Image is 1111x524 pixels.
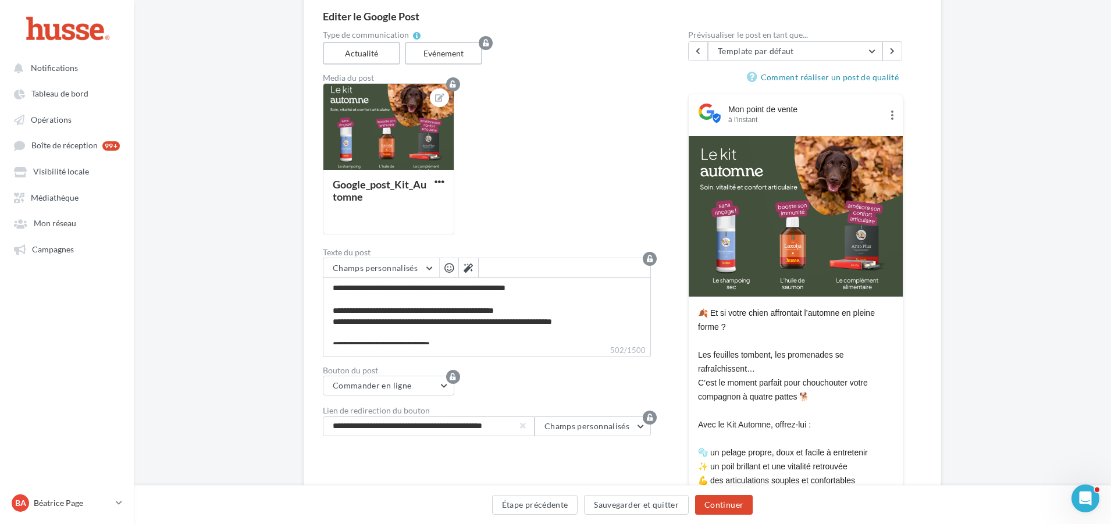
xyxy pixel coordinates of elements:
[7,187,127,208] a: Médiathèque
[323,42,400,65] label: Actualité
[747,70,903,84] a: Comment réaliser un post de qualité
[31,63,78,73] span: Notifications
[323,11,922,22] div: Editer le Google Post
[584,495,689,515] button: Sauvegarder et quitter
[492,495,578,515] button: Étape précédente
[728,104,882,115] div: Mon point de vente
[7,212,127,233] a: Mon réseau
[323,376,454,395] button: Commander en ligne
[7,83,127,104] a: Tableau de bord
[695,495,753,515] button: Continuer
[323,366,651,375] label: Bouton du post
[102,141,120,151] div: 99+
[7,134,127,156] a: Boîte de réception 99+
[689,136,903,297] img: Google_post_Kit_Automne
[333,178,426,202] div: Google_post_Kit_Automne
[31,89,88,99] span: Tableau de bord
[323,344,651,357] label: 502/1500
[323,248,651,256] label: Texte du post
[31,115,72,124] span: Opérations
[688,31,903,39] div: Prévisualiser le post en tant que...
[7,57,122,78] button: Notifications
[333,380,411,390] span: Commander en ligne
[32,244,74,254] span: Campagnes
[7,238,127,259] a: Campagnes
[323,407,430,415] label: Lien de redirection du bouton
[1071,484,1099,512] iframe: Intercom live chat
[323,31,409,39] span: Type de communication
[535,416,651,436] button: Champs personnalisés
[15,497,26,509] span: Ba
[33,167,89,177] span: Visibilité locale
[323,258,439,278] button: Champs personnalisés
[728,115,882,124] div: à l'instant
[333,263,418,273] span: Champs personnalisés
[7,109,127,130] a: Opérations
[323,74,651,82] div: Media du post
[405,42,482,65] label: Evénement
[34,219,76,229] span: Mon réseau
[31,193,79,202] span: Médiathèque
[718,46,794,56] span: Template par défaut
[34,497,111,509] p: Béatrice Page
[7,161,127,181] a: Visibilité locale
[9,492,124,514] a: Ba Béatrice Page
[544,421,629,431] span: Champs personnalisés
[31,141,98,151] span: Boîte de réception
[708,41,882,61] button: Template par défaut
